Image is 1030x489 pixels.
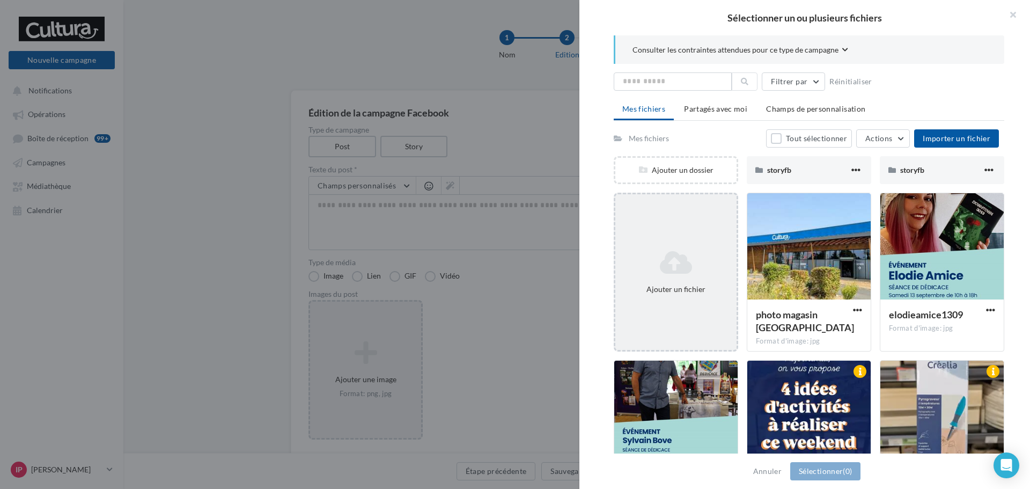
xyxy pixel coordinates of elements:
button: Tout sélectionner [766,129,852,148]
span: Champs de personnalisation [766,104,865,113]
span: storyfb [767,165,791,174]
div: Ajouter un dossier [615,165,737,176]
span: storyfb [900,165,924,174]
button: Importer un fichier [914,129,999,148]
h2: Sélectionner un ou plusieurs fichiers [597,13,1013,23]
span: Actions [865,134,892,143]
span: elodieamice1309 [889,309,963,320]
button: Annuler [749,465,786,478]
div: Ajouter un fichier [620,284,732,295]
button: Consulter les contraintes attendues pour ce type de campagne [632,44,848,57]
span: (0) [843,466,852,476]
span: Mes fichiers [622,104,665,113]
span: Importer un fichier [923,134,990,143]
span: photo magasin Sainte Eulalie [756,309,854,333]
div: Format d'image: jpg [756,337,862,346]
button: Actions [856,129,910,148]
span: Partagés avec moi [684,104,747,113]
div: Mes fichiers [629,133,669,144]
div: Open Intercom Messenger [994,452,1019,478]
button: Sélectionner(0) [790,462,860,480]
span: Consulter les contraintes attendues pour ce type de campagne [632,45,838,55]
button: Réinitialiser [825,75,877,88]
div: Format d'image: jpg [889,324,995,333]
button: Filtrer par [762,72,825,91]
